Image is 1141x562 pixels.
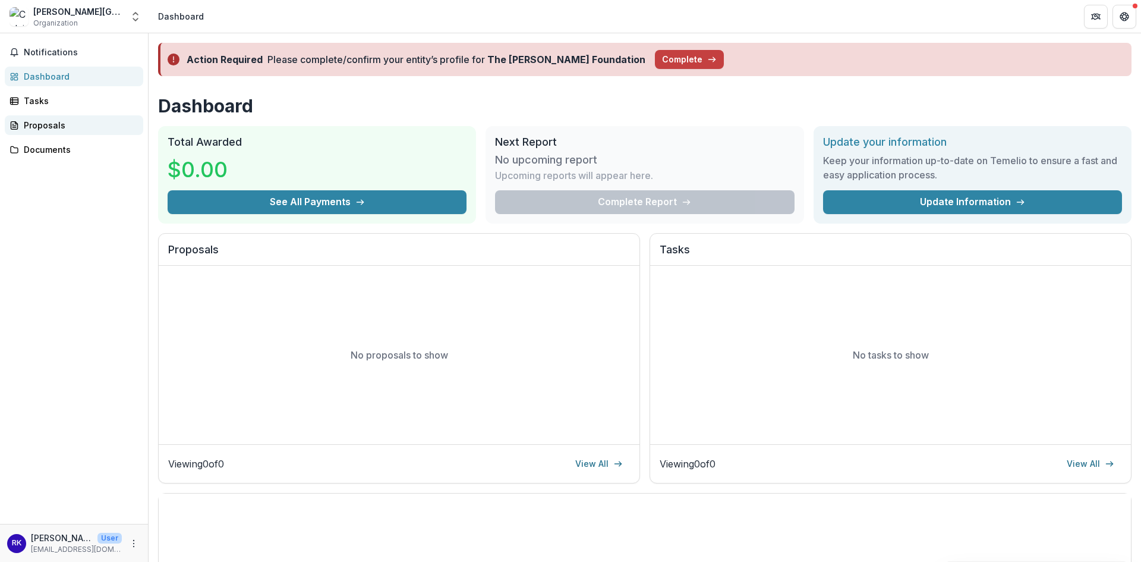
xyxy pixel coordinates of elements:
[158,10,204,23] div: Dashboard
[1112,5,1136,29] button: Get Help
[33,5,122,18] div: [PERSON_NAME][GEOGRAPHIC_DATA]
[97,533,122,544] p: User
[495,168,653,183] p: Upcoming reports will appear here.
[158,95,1131,117] h1: Dashboard
[568,454,630,473] a: View All
[655,50,724,69] button: Complete
[267,52,645,67] div: Please complete/confirm your entity’s profile for
[5,43,143,62] button: Notifications
[1060,454,1121,473] a: View All
[5,115,143,135] a: Proposals
[10,7,29,26] img: Calvin Theological Seminary
[495,136,794,149] h2: Next Report
[187,52,263,67] div: Action Required
[487,54,645,65] strong: The [PERSON_NAME] Foundation
[24,143,134,156] div: Documents
[823,190,1122,214] a: Update Information
[24,48,138,58] span: Notifications
[5,140,143,159] a: Documents
[33,18,78,29] span: Organization
[495,153,597,167] h3: No upcoming report
[1084,5,1108,29] button: Partners
[31,544,122,555] p: [EMAIL_ADDRESS][DOMAIN_NAME]
[351,348,448,362] p: No proposals to show
[168,457,224,471] p: Viewing 0 of 0
[660,243,1121,266] h2: Tasks
[853,348,929,362] p: No tasks to show
[31,532,93,544] p: [PERSON_NAME]
[5,67,143,86] a: Dashboard
[24,95,134,107] div: Tasks
[127,5,144,29] button: Open entity switcher
[168,243,630,266] h2: Proposals
[823,153,1122,182] h3: Keep your information up-to-date on Temelio to ensure a fast and easy application process.
[5,91,143,111] a: Tasks
[12,539,21,547] div: Robert Knoor
[24,70,134,83] div: Dashboard
[24,119,134,131] div: Proposals
[153,8,209,25] nav: breadcrumb
[660,457,716,471] p: Viewing 0 of 0
[823,136,1122,149] h2: Update your information
[168,136,467,149] h2: Total Awarded
[168,190,467,214] button: See All Payments
[127,536,141,551] button: More
[168,153,257,186] h3: $0.00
